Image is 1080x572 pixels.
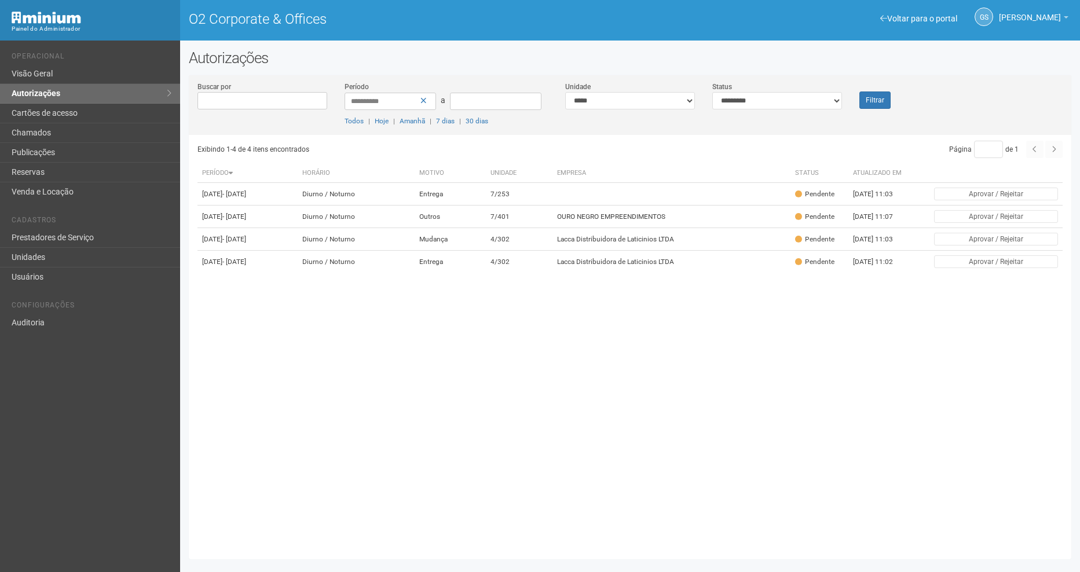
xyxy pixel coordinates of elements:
[298,251,415,273] td: Diurno / Noturno
[197,183,298,206] td: [DATE]
[565,82,591,92] label: Unidade
[189,49,1071,67] h2: Autorizações
[486,251,552,273] td: 4/302
[345,117,364,125] a: Todos
[430,117,431,125] span: |
[999,14,1068,24] a: [PERSON_NAME]
[934,233,1058,245] button: Aprovar / Rejeitar
[298,183,415,206] td: Diurno / Noturno
[712,82,732,92] label: Status
[400,117,425,125] a: Amanhã
[189,12,621,27] h1: O2 Corporate & Offices
[934,210,1058,223] button: Aprovar / Rejeitar
[197,228,298,251] td: [DATE]
[795,234,834,244] div: Pendente
[486,228,552,251] td: 4/302
[436,117,455,125] a: 7 dias
[486,206,552,228] td: 7/401
[222,212,246,221] span: - [DATE]
[459,117,461,125] span: |
[197,206,298,228] td: [DATE]
[222,258,246,266] span: - [DATE]
[298,228,415,251] td: Diurno / Noturno
[298,164,415,183] th: Horário
[848,183,912,206] td: [DATE] 11:03
[848,251,912,273] td: [DATE] 11:02
[197,164,298,183] th: Período
[222,190,246,198] span: - [DATE]
[934,188,1058,200] button: Aprovar / Rejeitar
[393,117,395,125] span: |
[415,228,486,251] td: Mudança
[12,301,171,313] li: Configurações
[552,251,790,273] td: Lacca Distribuidora de Laticinios LTDA
[375,117,389,125] a: Hoje
[880,14,957,23] a: Voltar para o portal
[848,164,912,183] th: Atualizado em
[345,82,369,92] label: Período
[552,206,790,228] td: OURO NEGRO EMPREENDIMENTOS
[795,212,834,222] div: Pendente
[197,82,231,92] label: Buscar por
[415,164,486,183] th: Motivo
[486,183,552,206] td: 7/253
[12,24,171,34] div: Painel do Administrador
[415,206,486,228] td: Outros
[552,228,790,251] td: Lacca Distribuidora de Laticinios LTDA
[975,8,993,26] a: GS
[859,91,891,109] button: Filtrar
[197,141,627,158] div: Exibindo 1-4 de 4 itens encontrados
[934,255,1058,268] button: Aprovar / Rejeitar
[197,251,298,273] td: [DATE]
[368,117,370,125] span: |
[466,117,488,125] a: 30 dias
[848,206,912,228] td: [DATE] 11:07
[999,2,1061,22] span: Gabriela Souza
[298,206,415,228] td: Diurno / Noturno
[486,164,552,183] th: Unidade
[222,235,246,243] span: - [DATE]
[552,164,790,183] th: Empresa
[790,164,848,183] th: Status
[12,52,171,64] li: Operacional
[949,145,1019,153] span: Página de 1
[12,216,171,228] li: Cadastros
[441,96,445,105] span: a
[795,189,834,199] div: Pendente
[848,228,912,251] td: [DATE] 11:03
[415,251,486,273] td: Entrega
[415,183,486,206] td: Entrega
[12,12,81,24] img: Minium
[795,257,834,267] div: Pendente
